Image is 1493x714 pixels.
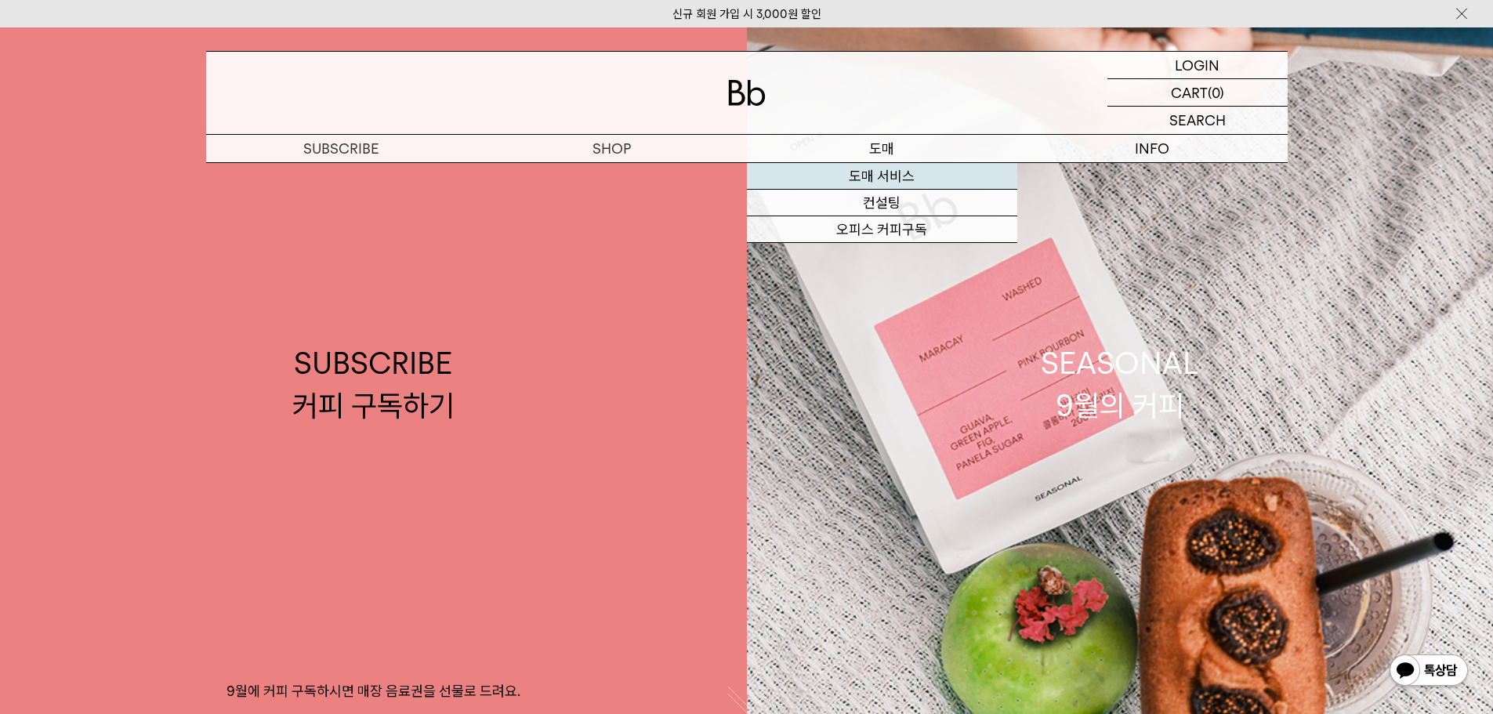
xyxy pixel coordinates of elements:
[1107,52,1288,79] a: LOGIN
[292,343,455,426] div: SUBSCRIBE 커피 구독하기
[672,7,821,21] a: 신규 회원 가입 시 3,000원 할인
[1017,135,1288,162] p: INFO
[477,135,747,162] a: SHOP
[1388,653,1469,690] img: 카카오톡 채널 1:1 채팅 버튼
[1107,79,1288,107] a: CART (0)
[1169,107,1226,134] p: SEARCH
[1041,343,1199,426] div: SEASONAL 9월의 커피
[747,135,1017,162] p: 도매
[1175,52,1219,78] p: LOGIN
[1171,79,1208,106] p: CART
[747,163,1017,190] a: 도매 서비스
[1208,79,1224,106] p: (0)
[747,190,1017,216] a: 컨설팅
[206,135,477,162] a: SUBSCRIBE
[747,216,1017,243] a: 오피스 커피구독
[728,80,766,106] img: 로고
